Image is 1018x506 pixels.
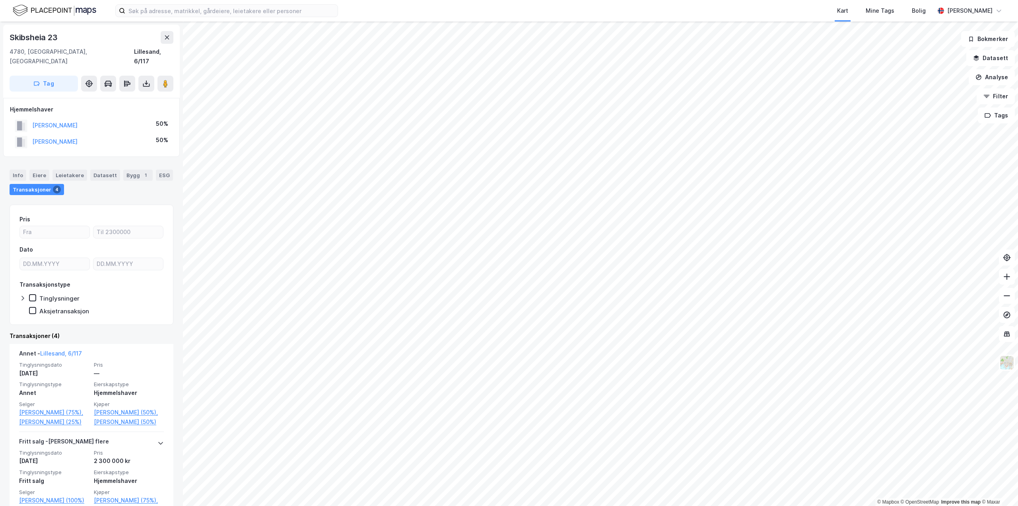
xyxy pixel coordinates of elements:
[999,355,1014,370] img: Z
[94,489,164,496] span: Kjøper
[10,105,173,114] div: Hjemmelshaver
[19,417,89,427] a: [PERSON_NAME] (25%)
[10,31,59,44] div: Skibsheia 23
[19,401,89,408] span: Selger
[19,369,89,378] div: [DATE]
[19,456,89,466] div: [DATE]
[19,476,89,486] div: Fritt salg
[90,170,120,181] div: Datasett
[941,499,981,505] a: Improve this map
[19,349,82,361] div: Annet -
[93,226,163,238] input: Til 2300000
[10,76,78,92] button: Tag
[29,170,49,181] div: Eiere
[19,496,89,505] a: [PERSON_NAME] (100%)
[94,469,164,476] span: Eierskapstype
[19,449,89,456] span: Tinglysningsdato
[10,47,134,66] div: 4780, [GEOGRAPHIC_DATA], [GEOGRAPHIC_DATA]
[19,489,89,496] span: Selger
[94,476,164,486] div: Hjemmelshaver
[969,69,1015,85] button: Analyse
[966,50,1015,66] button: Datasett
[94,496,164,505] a: [PERSON_NAME] (75%),
[866,6,894,16] div: Mine Tags
[20,226,89,238] input: Fra
[19,245,33,254] div: Dato
[156,119,168,129] div: 50%
[912,6,926,16] div: Bolig
[20,258,89,270] input: DD.MM.YYYY
[10,331,173,341] div: Transaksjoner (4)
[978,107,1015,123] button: Tags
[10,170,26,181] div: Info
[134,47,173,66] div: Lillesand, 6/117
[877,499,899,505] a: Mapbox
[93,258,163,270] input: DD.MM.YYYY
[94,388,164,398] div: Hjemmelshaver
[19,361,89,368] span: Tinglysningsdato
[19,437,109,449] div: Fritt salg - [PERSON_NAME] flere
[94,417,164,427] a: [PERSON_NAME] (50%)
[156,135,168,145] div: 50%
[125,5,338,17] input: Søk på adresse, matrikkel, gårdeiere, leietakere eller personer
[19,381,89,388] span: Tinglysningstype
[94,456,164,466] div: 2 300 000 kr
[961,31,1015,47] button: Bokmerker
[978,468,1018,506] iframe: Chat Widget
[94,408,164,417] a: [PERSON_NAME] (50%),
[40,350,82,357] a: Lillesand, 6/117
[94,449,164,456] span: Pris
[94,369,164,378] div: —
[901,499,939,505] a: OpenStreetMap
[19,280,70,289] div: Transaksjonstype
[52,170,87,181] div: Leietakere
[39,307,89,315] div: Aksjetransaksjon
[39,295,80,302] div: Tinglysninger
[19,215,30,224] div: Pris
[53,186,61,193] div: 4
[10,184,64,195] div: Transaksjoner
[837,6,848,16] div: Kart
[156,170,173,181] div: ESG
[19,408,89,417] a: [PERSON_NAME] (75%),
[142,171,150,179] div: 1
[94,401,164,408] span: Kjøper
[94,361,164,368] span: Pris
[123,170,153,181] div: Bygg
[19,388,89,398] div: Annet
[947,6,993,16] div: [PERSON_NAME]
[13,4,96,18] img: logo.f888ab2527a4732fd821a326f86c7f29.svg
[94,381,164,388] span: Eierskapstype
[19,469,89,476] span: Tinglysningstype
[977,88,1015,104] button: Filter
